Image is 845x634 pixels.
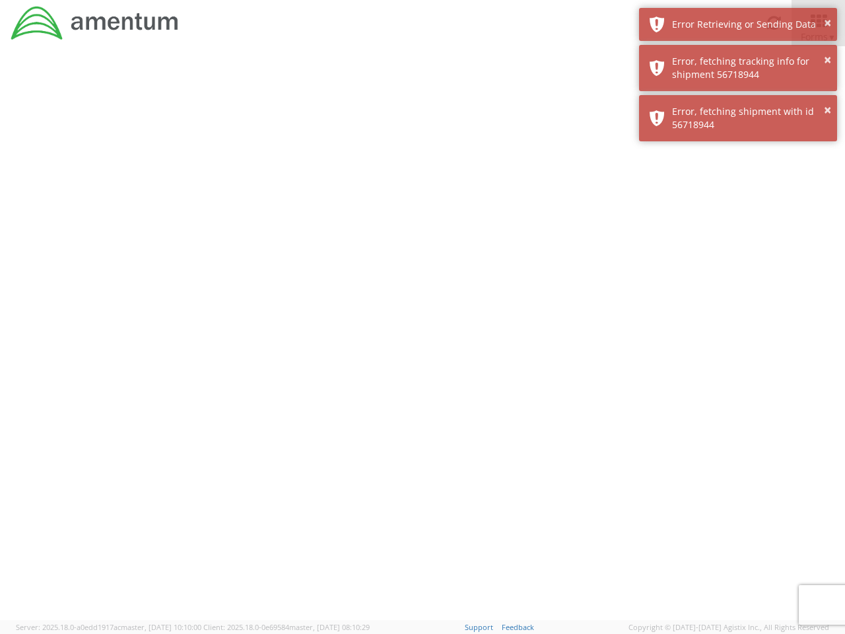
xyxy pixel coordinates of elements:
img: dyn-intl-logo-049831509241104b2a82.png [10,5,180,42]
div: Error, fetching tracking info for shipment 56718944 [672,55,827,81]
span: Client: 2025.18.0-0e69584 [203,622,370,632]
button: × [824,14,831,33]
span: Copyright © [DATE]-[DATE] Agistix Inc., All Rights Reserved [628,622,829,633]
a: Feedback [502,622,534,632]
button: × [824,101,831,120]
div: Error, fetching shipment with id 56718944 [672,105,827,131]
span: master, [DATE] 10:10:00 [121,622,201,632]
span: Server: 2025.18.0-a0edd1917ac [16,622,201,632]
a: Support [465,622,493,632]
div: Error Retrieving or Sending Data [672,18,827,31]
span: master, [DATE] 08:10:29 [289,622,370,632]
button: × [824,51,831,70]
